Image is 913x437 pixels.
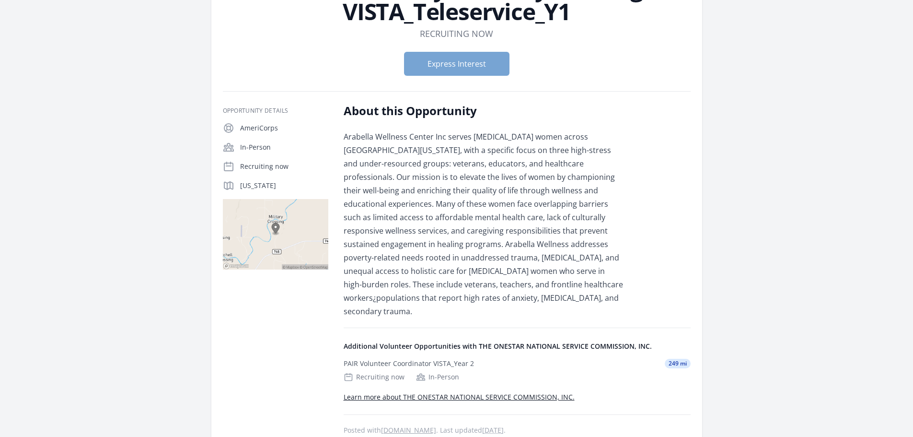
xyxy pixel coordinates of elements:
p: AmeriCorps [240,123,328,133]
a: [DOMAIN_NAME] [381,425,436,435]
div: PAIR Volunteer Coordinator VISTA_Year 2 [344,359,474,368]
dd: Recruiting now [420,27,493,40]
a: PAIR Volunteer Coordinator VISTA_Year 2 249 mi Recruiting now In-Person [340,351,694,390]
p: Recruiting now [240,162,328,171]
img: Map [223,199,328,270]
p: In-Person [240,142,328,152]
abbr: Fri, Aug 8, 2025 10:49 PM [482,425,504,435]
h4: Additional Volunteer Opportunities with THE ONESTAR NATIONAL SERVICE COMMISSION, INC. [344,342,691,351]
div: In-Person [416,372,459,382]
h3: Opportunity Details [223,107,328,115]
h2: About this Opportunity [344,103,624,118]
span: 249 mi [665,359,691,368]
button: Express Interest [404,52,509,76]
p: Posted with . Last updated . [344,426,691,434]
a: Learn more about THE ONESTAR NATIONAL SERVICE COMMISSION, INC. [344,392,575,402]
p: Arabella Wellness Center Inc serves [MEDICAL_DATA] women across [GEOGRAPHIC_DATA][US_STATE], with... [344,130,624,318]
div: Recruiting now [344,372,404,382]
p: [US_STATE] [240,181,328,190]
